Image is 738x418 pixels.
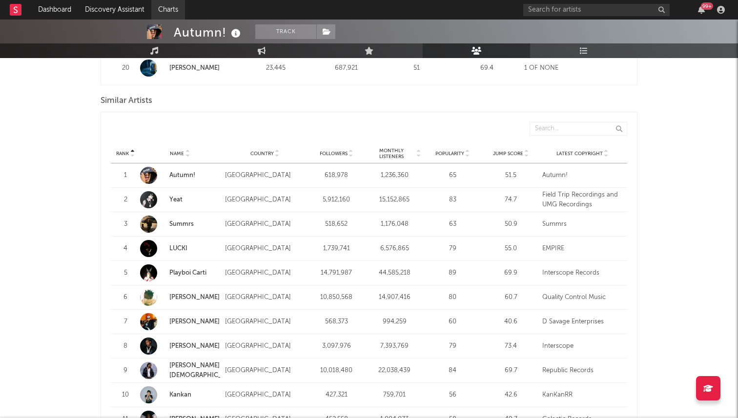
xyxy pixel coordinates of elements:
a: Yeat [140,191,220,208]
div: 63 [426,219,479,229]
a: Yeat [169,197,183,203]
div: 2 [116,195,135,205]
div: [GEOGRAPHIC_DATA] [225,195,305,205]
div: 7,393,769 [368,341,421,351]
div: Republic Records [542,366,622,376]
div: 69.9 [484,268,537,278]
a: [PERSON_NAME][DEMOGRAPHIC_DATA] [169,362,241,378]
input: Search for artists [523,4,670,16]
a: [PERSON_NAME] [169,343,220,349]
div: 56 [426,390,479,400]
div: Autumn! [174,24,243,40]
span: Rank [116,151,129,157]
a: [PERSON_NAME] [169,65,220,71]
div: 6 [116,293,135,302]
div: 42.6 [484,390,537,400]
div: 79 [426,341,479,351]
div: 99 + [701,2,713,10]
div: 40.6 [484,317,537,327]
a: Kankan [169,392,191,398]
div: 69.7 [484,366,537,376]
div: 80 [426,293,479,302]
span: Popularity [435,151,464,157]
div: 10 [116,390,135,400]
div: 84 [426,366,479,376]
div: Field Trip Recordings and UMG Recordings [542,190,622,209]
div: 1,739,741 [310,244,363,254]
span: Name [170,151,184,157]
div: 22,038,439 [368,366,421,376]
div: [GEOGRAPHIC_DATA] [225,219,305,229]
div: 10,850,568 [310,293,363,302]
span: Monthly Listeners [368,148,415,159]
div: D Savage Enterprises [542,317,622,327]
div: 14,791,987 [310,268,363,278]
div: 89 [426,268,479,278]
div: 5,912,160 [310,195,363,205]
div: 1 OF NONE [524,63,622,73]
button: 99+ [698,6,705,14]
a: [PERSON_NAME] [169,318,220,325]
div: 50.9 [484,219,537,229]
div: [GEOGRAPHIC_DATA] [225,341,305,351]
div: 20 [116,63,135,73]
span: Country [250,151,274,157]
div: [GEOGRAPHIC_DATA] [225,366,305,376]
div: 10,018,480 [310,366,363,376]
a: [PERSON_NAME][DEMOGRAPHIC_DATA] [140,361,220,380]
div: 23,445 [243,63,308,73]
div: 4 [116,244,135,254]
div: 427,321 [310,390,363,400]
div: 55.0 [484,244,537,254]
div: 79 [426,244,479,254]
div: [GEOGRAPHIC_DATA] [225,171,305,180]
a: Playboi Carti [140,264,220,281]
a: Autumn! [169,172,195,179]
div: 15,152,865 [368,195,421,205]
div: 73.4 [484,341,537,351]
a: Summrs [140,216,220,233]
div: 618,978 [310,171,363,180]
div: 568,373 [310,317,363,327]
div: 759,701 [368,390,421,400]
div: Autumn! [542,171,622,180]
a: LUCKI [169,245,187,252]
div: 994,259 [368,317,421,327]
div: Summrs [542,219,622,229]
div: Quality Control Music [542,293,622,302]
div: 44,585,218 [368,268,421,278]
div: 8 [116,341,135,351]
div: [GEOGRAPHIC_DATA] [225,317,305,327]
div: 14,907,416 [368,293,421,302]
div: 1 [116,171,135,180]
div: 60.7 [484,293,537,302]
span: Latest Copyright [556,151,603,157]
div: [GEOGRAPHIC_DATA] [225,244,305,254]
a: [PERSON_NAME] [140,289,220,306]
div: 69.4 [454,63,519,73]
div: Interscope [542,341,622,351]
div: [GEOGRAPHIC_DATA] [225,390,305,400]
a: [PERSON_NAME] [140,313,220,330]
div: 1,236,360 [368,171,421,180]
a: [PERSON_NAME] [140,60,238,77]
a: [PERSON_NAME] [169,294,220,300]
div: 5 [116,268,135,278]
div: 3,097,976 [310,341,363,351]
div: KanKanRR [542,390,622,400]
div: 65 [426,171,479,180]
div: 60 [426,317,479,327]
div: 687,921 [313,63,379,73]
span: Jump Score [493,151,523,157]
button: Track [255,24,316,39]
a: Summrs [169,221,194,227]
div: 1,176,048 [368,219,421,229]
a: [PERSON_NAME] [140,338,220,355]
div: 7 [116,317,135,327]
input: Search... [530,122,627,136]
div: 51.5 [484,171,537,180]
div: 51 [384,63,449,73]
div: EMPIRE [542,244,622,254]
div: Interscope Records [542,268,622,278]
a: LUCKI [140,240,220,257]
